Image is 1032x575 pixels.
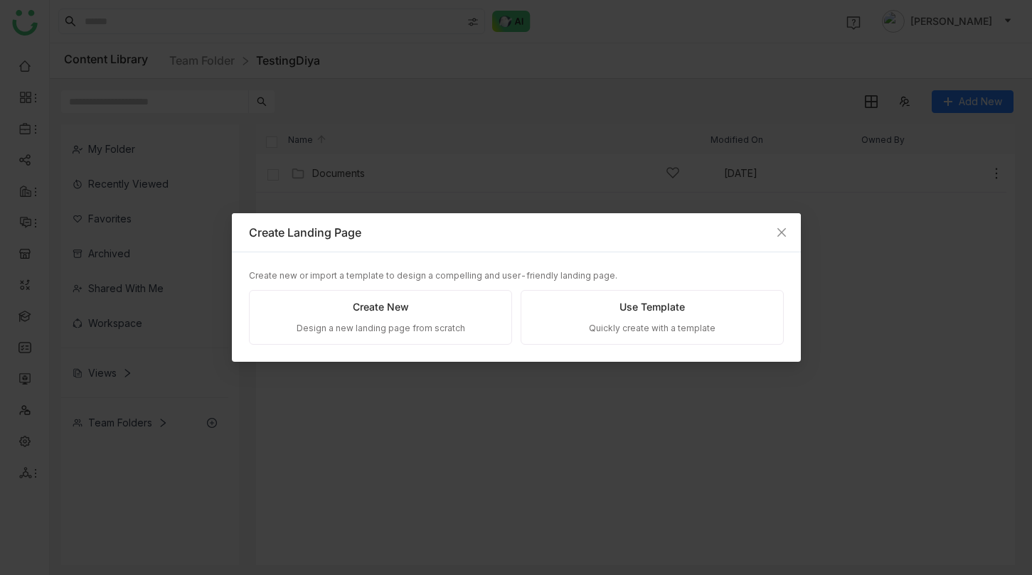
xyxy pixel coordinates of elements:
[249,225,784,240] div: Create Landing Page
[619,299,685,315] div: Use Template
[352,299,408,315] div: Create New
[589,322,716,335] div: Quickly create with a template
[249,269,784,283] div: Create new or import a template to design a compelling and user-friendly landing page.
[296,322,464,335] div: Design a new landing page from scratch
[762,213,801,252] button: Close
